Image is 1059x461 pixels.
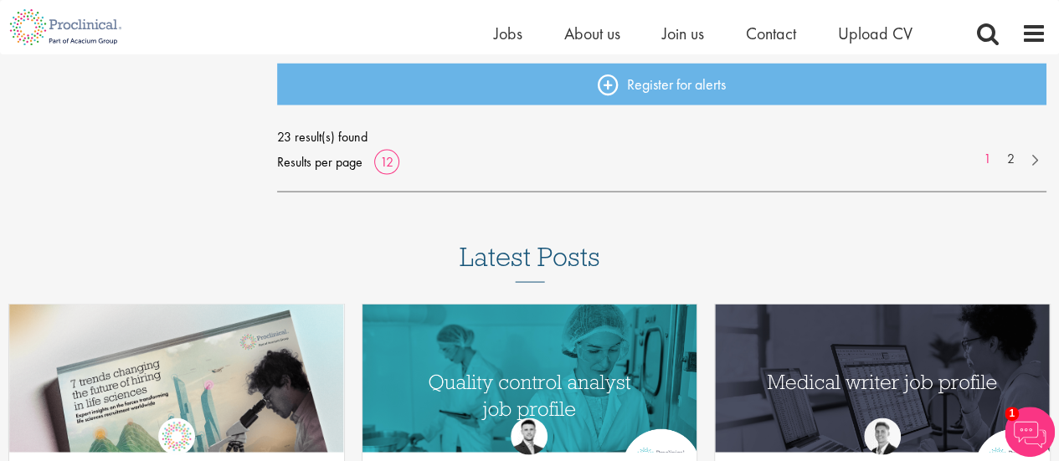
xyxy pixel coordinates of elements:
[1005,407,1055,457] img: Chatbot
[662,23,704,44] a: Join us
[1005,407,1019,421] span: 1
[999,149,1023,168] a: 2
[564,23,620,44] a: About us
[277,124,1046,149] span: 23 result(s) found
[715,304,1050,452] a: Link to a post
[494,23,522,44] a: Jobs
[374,152,399,170] a: 12
[158,417,195,454] img: Proclinical Group
[746,23,796,44] a: Contact
[864,417,901,454] img: George Watson
[511,417,547,454] img: Joshua Godden
[362,304,697,452] a: Link to a post
[975,149,1000,168] a: 1
[838,23,912,44] a: Upload CV
[9,304,344,452] a: Link to a post
[277,63,1046,105] a: Register for alerts
[277,149,362,174] span: Results per page
[460,242,600,282] h3: Latest Posts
